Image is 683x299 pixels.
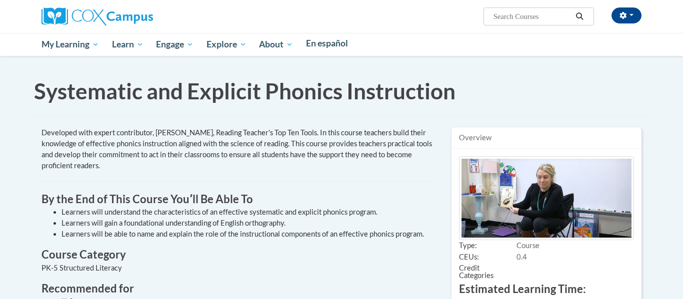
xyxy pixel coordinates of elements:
li: Learners will understand the characteristics of an effective systematic and explicit phonics prog... [61,207,436,218]
img: Cox Campus [41,7,153,25]
span: Course [516,241,539,250]
span: Engage [156,38,193,50]
h3: Course Category [41,247,436,263]
a: My Learning [35,33,105,56]
span: Type: [459,241,516,252]
span: Explore [206,38,246,50]
a: Cox Campus [41,11,153,20]
div: Developed with expert contributor, [PERSON_NAME], Reading Teacher's Top Ten Tools. In this course... [41,127,436,171]
div: Main menu [26,33,656,56]
li: Learners will be able to name and explain the role of the instructional components of an effectiv... [61,229,436,240]
div: Overview [451,127,641,149]
h3: Estimated Learning Time: [459,282,634,297]
a: Engage [149,33,200,56]
span: My Learning [41,38,99,50]
li: Learners will gain a foundational understanding of English orthography. [61,218,436,229]
h3: Recommended for [41,281,436,297]
span: En español [306,38,348,48]
h3: By the End of This Course Youʹll Be Able To [41,192,436,207]
span: Credit Categories [459,263,516,282]
span: CEUs: [459,252,516,263]
span: 0.4 [516,253,527,261]
a: Explore [200,33,253,56]
a: About [253,33,300,56]
input: Search Courses [492,10,572,22]
span: Learn [112,38,143,50]
span: About [259,38,293,50]
a: En español [299,33,354,54]
span: Systematic and Explicit Phonics Instruction [34,78,455,104]
img: Image of Course [459,156,634,240]
button: Account Settings [611,7,641,23]
button: Search [572,10,587,22]
value: PK-5 Structured Literacy [41,264,122,272]
a: Learn [105,33,150,56]
i:  [575,13,584,20]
